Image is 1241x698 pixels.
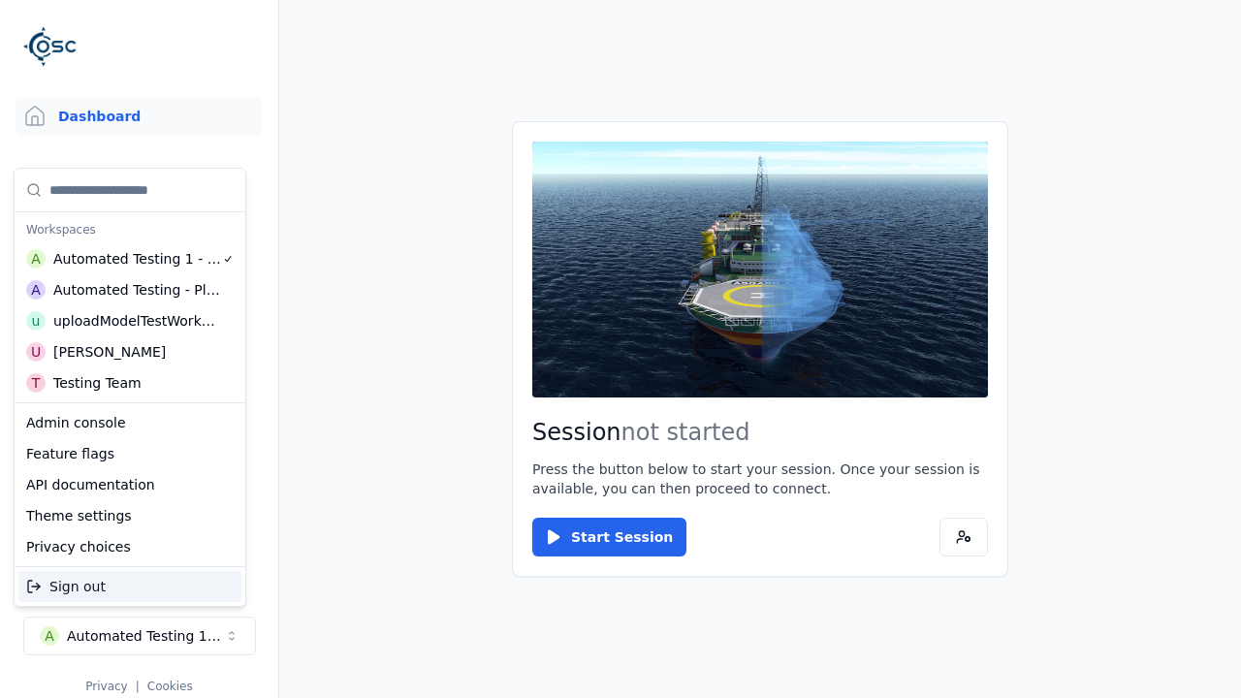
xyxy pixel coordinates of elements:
div: Suggestions [15,403,245,566]
div: Testing Team [53,373,142,393]
div: Admin console [18,407,241,438]
div: Automated Testing 1 - Playwright [53,249,222,269]
div: Suggestions [15,567,245,606]
div: A [26,249,46,269]
div: Workspaces [18,216,241,243]
div: Privacy choices [18,531,241,562]
div: [PERSON_NAME] [53,342,166,362]
div: T [26,373,46,393]
div: uploadModelTestWorkspace [53,311,220,331]
div: u [26,311,46,331]
div: U [26,342,46,362]
div: A [26,280,46,300]
div: Automated Testing - Playwright [53,280,221,300]
div: Feature flags [18,438,241,469]
div: Suggestions [15,169,245,402]
div: API documentation [18,469,241,500]
div: Theme settings [18,500,241,531]
div: Sign out [18,571,241,602]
